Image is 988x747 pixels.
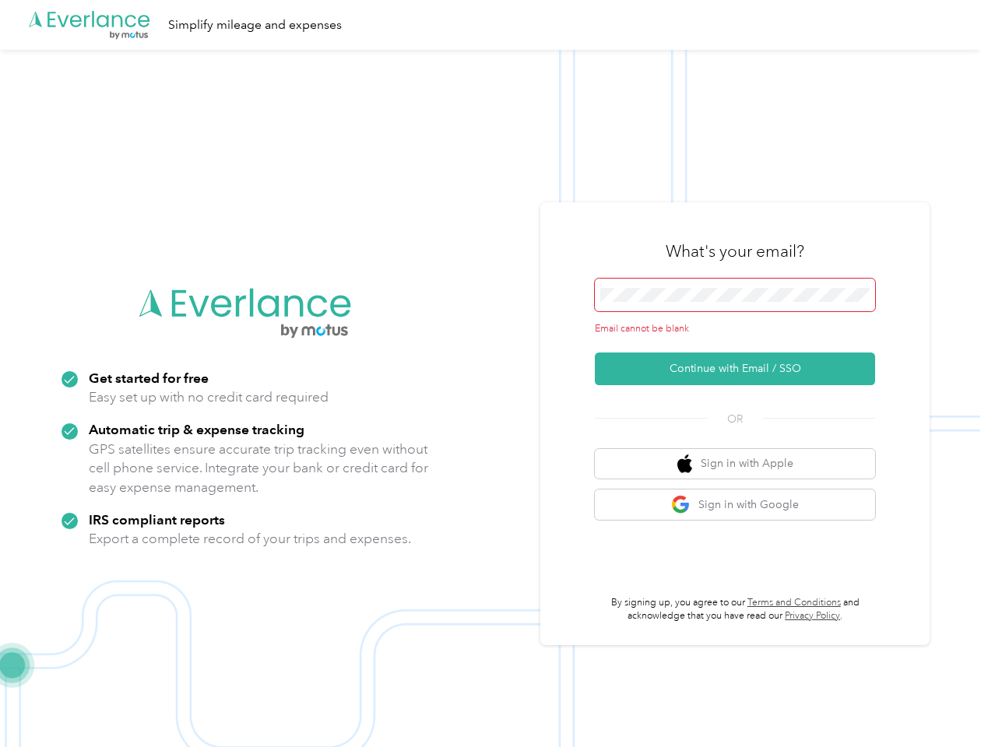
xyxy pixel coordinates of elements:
a: Terms and Conditions [747,597,841,608]
h3: What's your email? [666,240,804,262]
button: apple logoSign in with Apple [595,449,875,479]
span: OR [708,411,762,427]
p: By signing up, you agree to our and acknowledge that you have read our . [595,596,875,623]
button: google logoSign in with Google [595,489,875,520]
p: Export a complete record of your trips and expenses. [89,529,411,549]
a: Privacy Policy [785,610,840,622]
img: apple logo [677,454,693,474]
p: GPS satellites ensure accurate trip tracking even without cell phone service. Integrate your bank... [89,440,429,497]
div: Simplify mileage and expenses [168,16,342,35]
p: Easy set up with no credit card required [89,388,329,407]
div: Email cannot be blank [595,322,875,336]
strong: Get started for free [89,370,209,386]
strong: Automatic trip & expense tracking [89,421,304,437]
strong: IRS compliant reports [89,511,225,528]
img: google logo [671,495,691,514]
button: Continue with Email / SSO [595,352,875,385]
